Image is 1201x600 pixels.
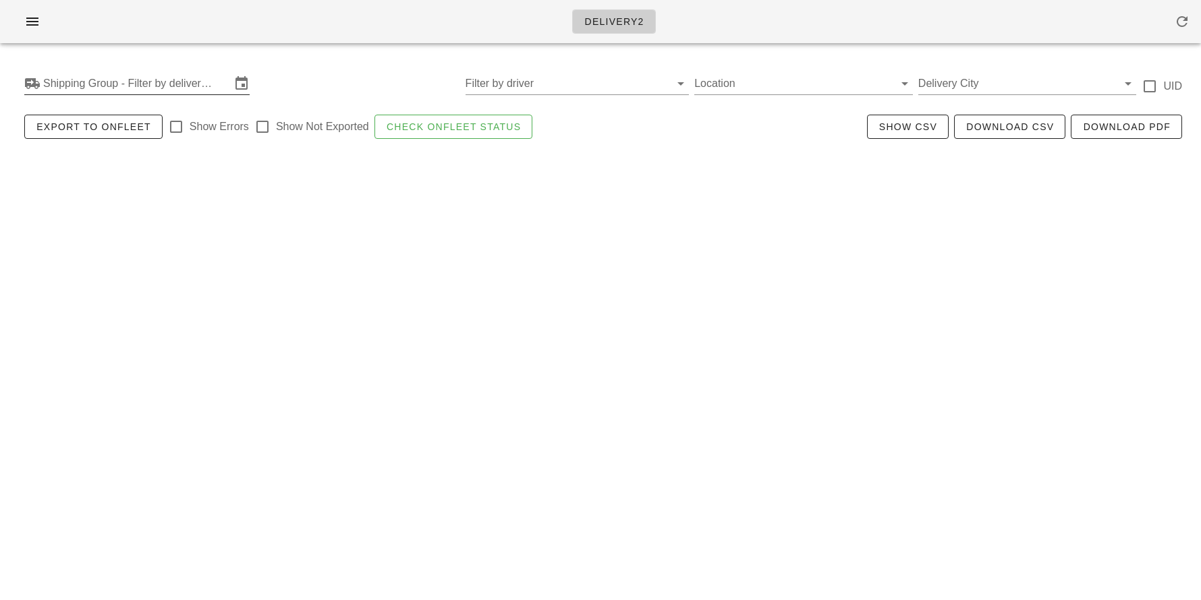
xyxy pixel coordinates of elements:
button: Check Onfleet Status [374,115,533,139]
button: Download PDF [1071,115,1182,139]
span: Download PDF [1082,121,1171,132]
div: Delivery City [918,73,1137,94]
span: Download CSV [966,121,1054,132]
span: Export to Onfleet [36,121,151,132]
button: Export to Onfleet [24,115,163,139]
label: UID [1163,80,1182,93]
button: Show CSV [867,115,949,139]
span: Show CSV [878,121,937,132]
button: Download CSV [954,115,1065,139]
span: Delivery2 [584,16,644,27]
label: Show Not Exported [276,120,369,133]
div: Filter by driver [466,73,690,94]
a: Delivery2 [572,9,655,34]
span: Check Onfleet Status [386,121,522,132]
div: Location [694,73,913,94]
label: Show Errors [190,120,249,133]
